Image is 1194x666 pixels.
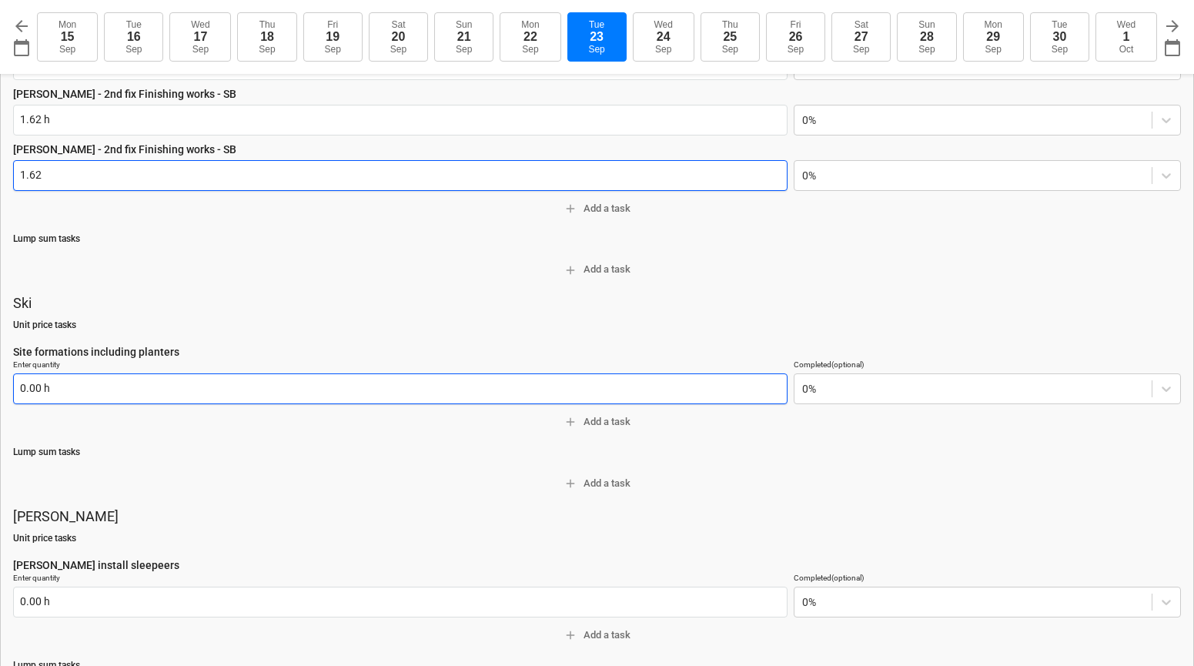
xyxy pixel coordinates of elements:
[13,142,1181,157] p: [PERSON_NAME] - 2nd fix Finishing works - SB
[1095,12,1157,62] button: Wed1Oct
[259,44,275,55] div: Sep
[13,472,1181,496] button: Add a task
[1123,30,1130,44] div: 1
[722,19,738,30] div: Thu
[192,44,209,55] div: Sep
[1053,30,1067,44] div: 30
[985,44,1002,55] div: Sep
[918,19,935,30] div: Sun
[985,19,1002,30] div: Mon
[564,628,577,642] span: add
[963,12,1024,62] button: Mon29Sep
[127,30,141,44] div: 16
[13,507,1181,526] p: [PERSON_NAME]
[19,627,1175,644] span: Add a task
[1052,44,1068,55] div: Sep
[590,30,604,44] div: 23
[325,44,341,55] div: Sep
[13,624,1181,648] button: Add a task
[191,19,209,30] div: Wed
[633,12,694,62] button: Wed24Sep
[12,17,31,35] span: arrow_back
[1052,19,1067,30] div: Tue
[326,30,339,44] div: 19
[521,19,539,30] div: Mon
[13,587,788,617] input: Enter quantity, h
[104,12,163,62] button: Tue16Sep
[701,12,760,62] button: Thu25Sep
[564,477,577,490] span: add
[523,30,537,44] div: 22
[59,44,75,55] div: Sep
[13,233,1181,246] p: Lump sum tasks
[589,19,604,30] div: Tue
[19,475,1175,493] span: Add a task
[794,573,1181,583] div: Completed (optional)
[723,30,737,44] div: 25
[1163,17,1182,35] span: arrow_forward
[853,44,869,55] div: Sep
[59,19,76,30] div: Mon
[13,319,1181,332] p: Unit price tasks
[260,30,274,44] div: 18
[722,44,738,55] div: Sep
[654,19,672,30] div: Wed
[369,12,428,62] button: Sat20Sep
[564,415,577,429] span: add
[766,12,825,62] button: Fri26Sep
[13,258,1181,282] button: Add a task
[564,202,577,216] span: add
[522,44,538,55] div: Sep
[657,30,671,44] div: 24
[434,12,493,62] button: Sun21Sep
[794,360,1181,370] div: Completed (optional)
[897,12,956,62] button: Sun28Sep
[918,44,935,55] div: Sep
[169,12,231,62] button: Wed17Sep
[456,19,472,30] div: Sun
[986,30,1000,44] div: 29
[13,160,788,191] input: Enter quantity, h
[237,12,296,62] button: Thu18Sep
[855,19,868,30] div: Sat
[392,30,406,44] div: 20
[831,12,891,62] button: Sat27Sep
[391,19,405,30] div: Sat
[13,197,1181,221] button: Add a task
[194,30,208,44] div: 17
[1030,12,1089,62] button: Tue30Sep
[564,263,577,277] span: add
[13,373,788,404] input: Enter quantity, h
[19,200,1175,218] span: Add a task
[588,44,604,55] div: Sep
[13,105,788,136] input: Enter quantity, h
[655,44,671,55] div: Sep
[13,294,1181,313] p: Ski
[456,44,472,55] div: Sep
[303,12,363,62] button: Fri19Sep
[13,86,1181,102] p: [PERSON_NAME] - 2nd fix Finishing works - SB
[327,19,338,30] div: Fri
[789,30,803,44] div: 26
[125,44,142,55] div: Sep
[13,532,1181,545] p: Unit price tasks
[259,19,276,30] div: Thu
[788,44,804,55] div: Sep
[61,30,75,44] div: 15
[920,30,934,44] div: 28
[19,413,1175,431] span: Add a task
[13,344,1181,360] p: Site formations including planters
[1119,44,1134,55] div: Oct
[855,30,868,44] div: 27
[13,410,1181,434] button: Add a task
[19,261,1175,279] span: Add a task
[126,19,142,30] div: Tue
[791,19,801,30] div: Fri
[500,12,560,62] button: Mon22Sep
[13,573,788,586] p: Enter quantity
[13,446,1181,459] p: Lump sum tasks
[37,12,98,62] button: Mon15Sep
[13,557,1181,573] p: [PERSON_NAME] install sleepeers
[13,360,788,373] p: Enter quantity
[1117,19,1135,30] div: Wed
